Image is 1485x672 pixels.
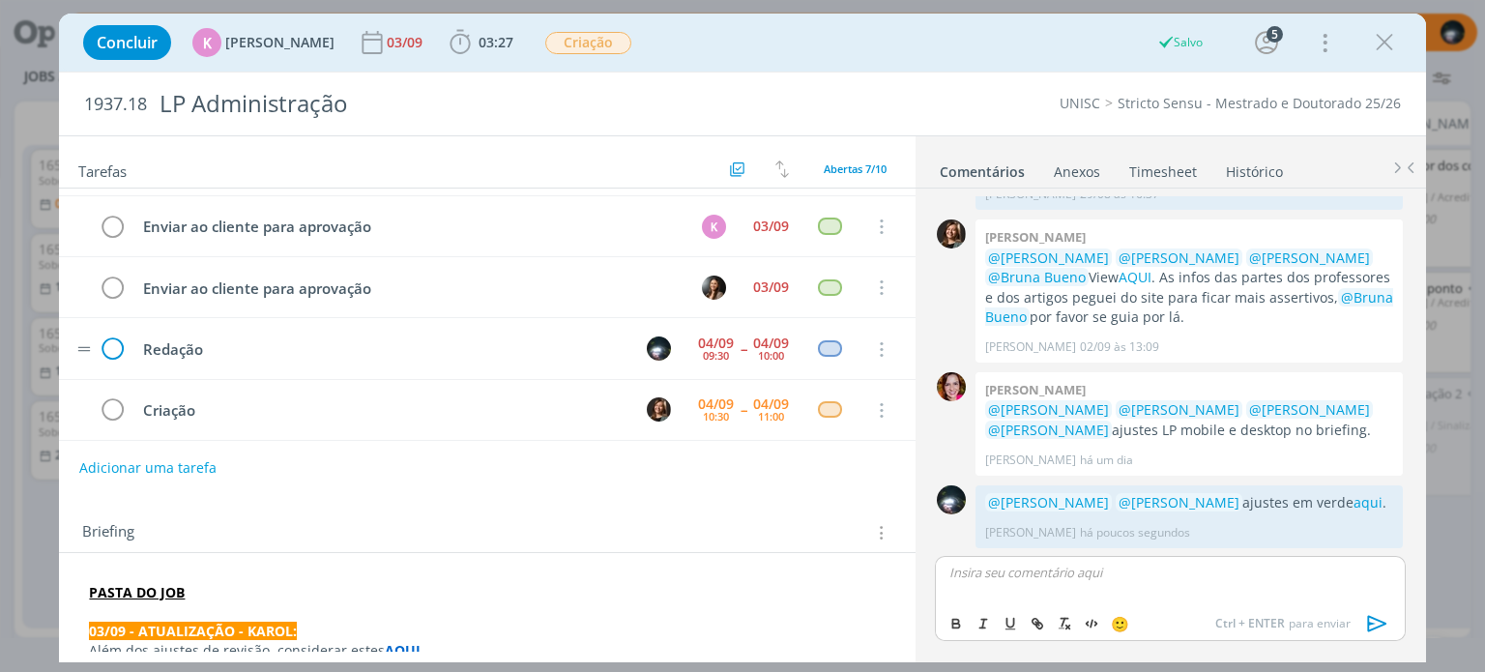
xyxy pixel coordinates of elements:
span: @Bruna Bueno [985,288,1393,326]
button: K[PERSON_NAME] [192,28,335,57]
span: @[PERSON_NAME] [988,493,1109,511]
div: Criação [134,398,628,423]
span: [PERSON_NAME] [225,36,335,49]
button: K [700,212,729,241]
a: AQUI [385,641,421,659]
button: 5 [1251,27,1282,58]
span: @[PERSON_NAME] [1249,248,1370,267]
div: 03/09 [387,36,426,49]
button: G [645,335,674,364]
div: Anexos [1054,162,1100,182]
span: @[PERSON_NAME] [1119,493,1239,511]
span: @[PERSON_NAME] [1249,400,1370,419]
span: @Bruna Bueno [988,268,1086,286]
div: Redação [134,337,628,362]
img: L [647,397,671,422]
a: PASTA DO JOB [89,583,185,601]
img: arrow-down-up.svg [775,161,789,178]
span: @[PERSON_NAME] [988,248,1109,267]
div: 03/09 [753,219,789,233]
span: @[PERSON_NAME] [988,421,1109,439]
span: @[PERSON_NAME] [1119,400,1239,419]
div: 10:30 [703,411,729,422]
div: Salvo [1157,34,1203,51]
span: -- [741,403,746,417]
p: [PERSON_NAME] [985,338,1076,356]
img: L [937,219,966,248]
button: 03:27 [445,27,518,58]
div: 09:30 [703,350,729,361]
div: 11:00 [758,411,784,422]
span: Briefing [82,520,134,545]
span: @[PERSON_NAME] [1119,248,1239,267]
a: Stricto Sensu - Mestrado e Doutorado 25/26 [1118,94,1401,112]
a: AQUI [1119,268,1151,286]
span: 02/09 às 13:09 [1080,338,1159,356]
b: [PERSON_NAME] [985,228,1086,246]
div: Enviar ao cliente para aprovação [134,215,684,239]
a: Timesheet [1128,154,1198,182]
div: 04/09 [698,336,734,350]
div: K [192,28,221,57]
div: 04/09 [753,397,789,411]
b: [PERSON_NAME] [985,381,1086,398]
strong: 03/09 - ATUALIZAÇÃO - KAROL: [89,622,297,640]
p: ajustes em verde . [985,493,1393,512]
span: 🙂 [1111,614,1129,633]
div: 10:00 [758,350,784,361]
button: L [645,395,674,424]
img: B [937,372,966,401]
p: View . As infos das partes dos professores e dos artigos peguei do site para ficar mais assertivo... [985,248,1393,328]
a: Comentários [939,154,1026,182]
p: ajustes LP mobile e desktop no briefing. [985,400,1393,440]
div: 04/09 [753,336,789,350]
button: Adicionar uma tarefa [78,451,218,485]
p: Além dos ajustes de revisão, considerar estes [89,641,885,660]
button: Criação [544,31,632,55]
button: B [700,273,729,302]
img: G [937,485,966,514]
div: Enviar ao cliente para aprovação [134,277,684,301]
div: 03/09 [753,280,789,294]
img: G [647,336,671,361]
div: 04/09 [698,397,734,411]
span: Tarefas [78,158,127,181]
span: há um dia [1080,452,1133,469]
img: B [702,276,726,300]
span: Ctrl + ENTER [1215,615,1289,632]
a: aqui [1354,493,1383,511]
span: há poucos segundos [1080,524,1190,541]
p: [PERSON_NAME] [985,524,1076,541]
div: K [702,215,726,239]
span: 03:27 [479,33,513,51]
span: 1937.18 [84,94,147,115]
a: UNISC [1060,94,1100,112]
img: drag-icon.svg [77,346,91,352]
div: dialog [59,14,1425,662]
div: 5 [1267,26,1283,43]
span: Concluir [97,35,158,50]
a: Histórico [1225,154,1284,182]
span: Abertas 7/10 [824,161,887,176]
div: LP Administração [151,80,844,128]
span: Criação [545,32,631,54]
span: @[PERSON_NAME] [988,400,1109,419]
span: para enviar [1215,615,1351,632]
p: [PERSON_NAME] [985,452,1076,469]
button: Concluir [83,25,171,60]
button: 🙂 [1106,612,1133,635]
span: -- [741,342,746,356]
